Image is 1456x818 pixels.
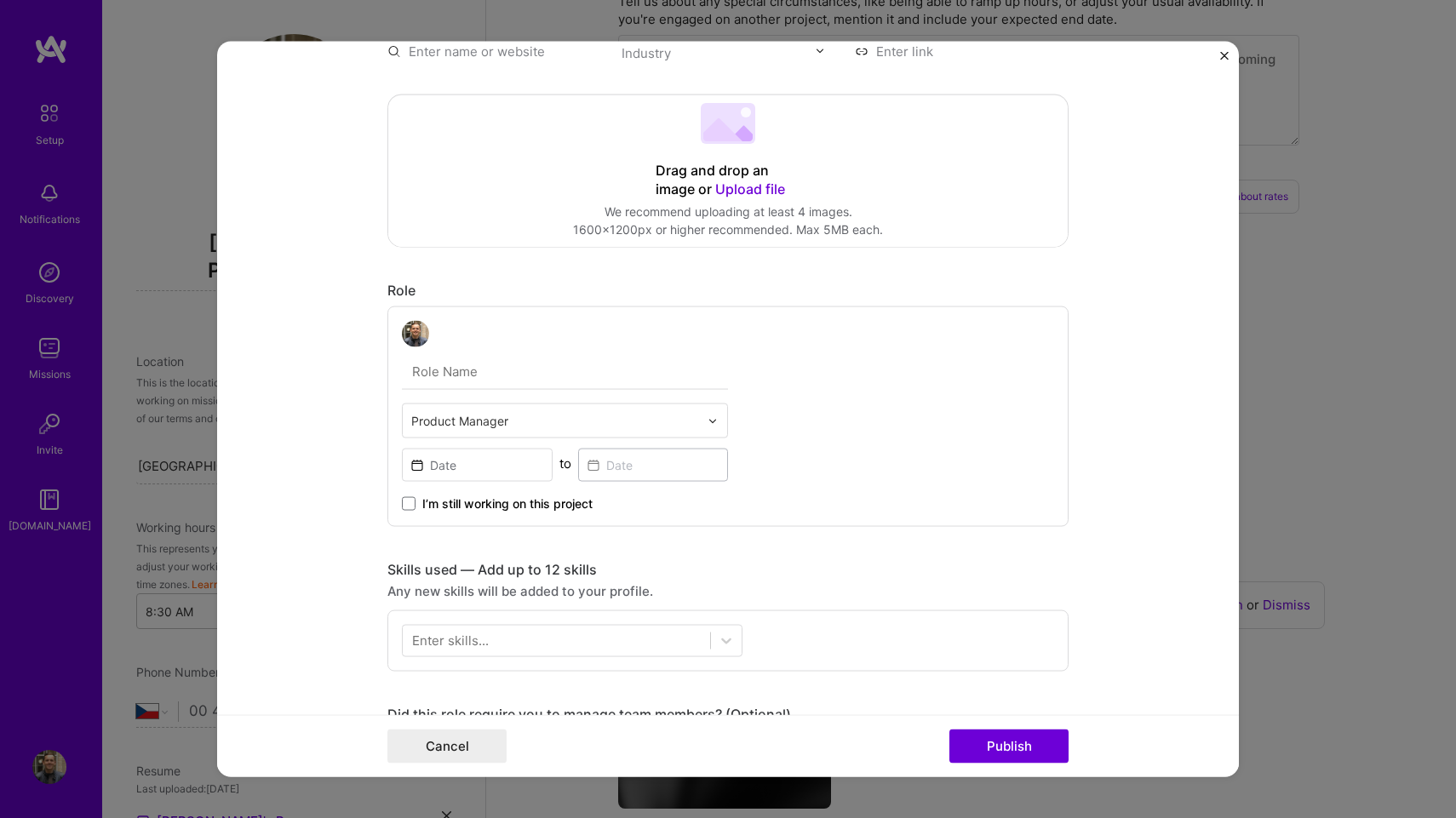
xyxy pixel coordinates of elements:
[559,455,571,472] div: to
[387,561,1069,579] div: Skills used — Add up to 12 skills
[387,281,1069,299] div: Role
[949,729,1069,764] button: Publish
[573,203,883,220] div: We recommend uploading at least 4 images.
[855,42,1069,60] input: Enter link
[573,220,883,238] div: 1600x1200px or higher recommended. Max 5MB each.
[656,161,800,198] div: Drag and drop an image or
[1220,51,1229,69] button: Close
[402,449,553,482] input: Date
[708,416,718,426] img: drop icon
[422,495,593,512] span: I’m still working on this project
[715,180,785,197] span: Upload file
[402,354,728,390] input: Role Name
[387,706,1069,724] div: Did this role require you to manage team members? (Optional)
[622,43,671,61] div: Industry
[387,729,507,764] button: Cancel
[412,632,489,650] div: Enter skills...
[578,449,729,482] input: Date
[387,42,601,60] input: Enter name or website
[815,46,825,56] img: drop icon
[387,582,1069,600] div: Any new skills will be added to your profile.
[387,94,1069,247] div: Drag and drop an image or Upload fileWe recommend uploading at least 4 images.1600x1200px or high...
